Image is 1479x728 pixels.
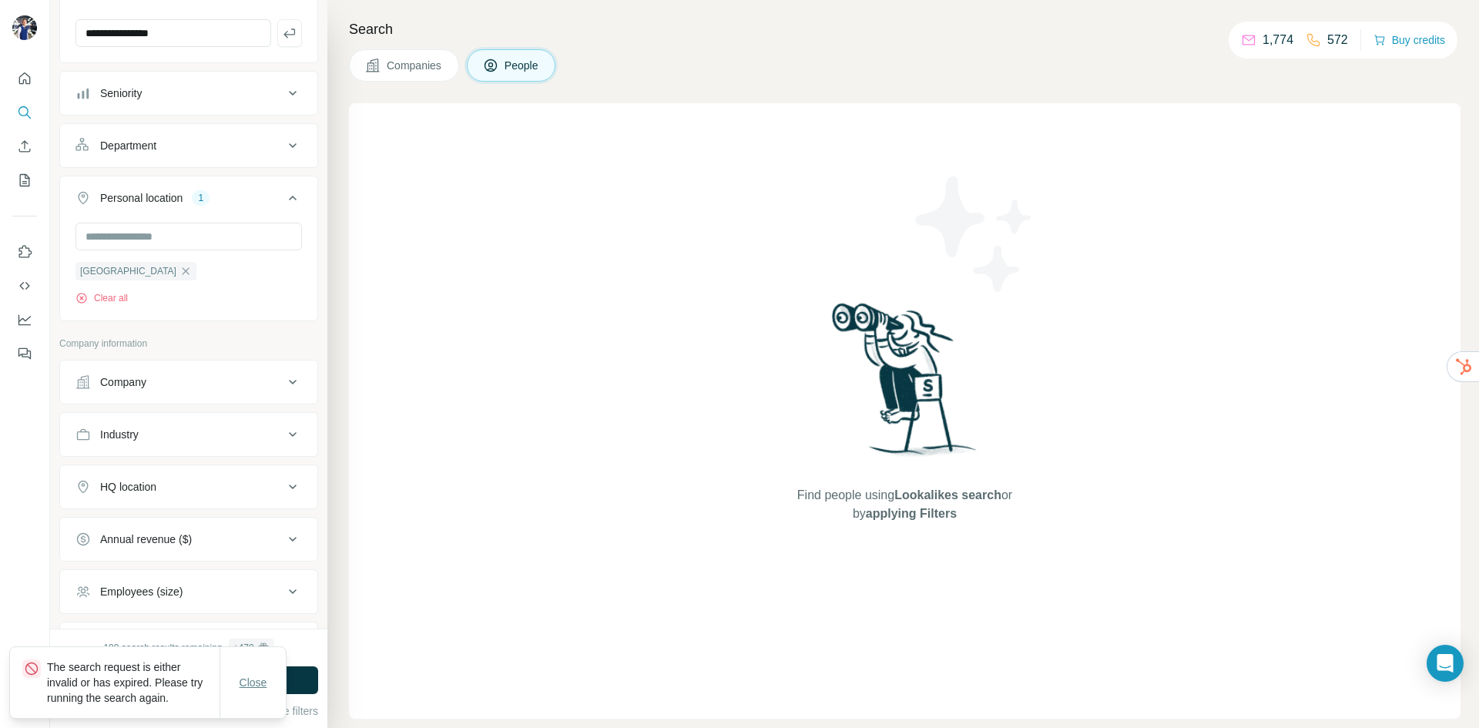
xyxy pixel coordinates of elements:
button: Use Surfe on LinkedIn [12,238,37,266]
span: Companies [387,58,443,73]
p: Company information [59,337,318,351]
span: applying Filters [866,507,957,520]
div: Annual revenue ($) [100,532,192,547]
div: Personal location [100,190,183,206]
p: The search request is either invalid or has expired. Please try running the search again. [47,659,220,706]
div: 100 search results remaining [103,639,273,657]
span: Find people using or by [781,486,1028,523]
button: Dashboard [12,306,37,334]
button: My lists [12,166,37,194]
img: Surfe Illustration - Stars [905,165,1044,304]
span: People [505,58,540,73]
span: [GEOGRAPHIC_DATA] [80,264,176,278]
button: Feedback [12,340,37,367]
div: Seniority [100,86,142,101]
div: Employees (size) [100,584,183,599]
button: Annual revenue ($) [60,521,317,558]
div: HQ location [100,479,156,495]
div: Industry [100,427,139,442]
button: Department [60,127,317,164]
img: Surfe Illustration - Woman searching with binoculars [825,299,985,471]
button: Quick start [12,65,37,92]
button: Use Surfe API [12,272,37,300]
div: Department [100,138,156,153]
span: Lookalikes search [894,488,1001,502]
button: Close [229,669,278,696]
button: Search [12,99,37,126]
button: Industry [60,416,317,453]
button: Seniority [60,75,317,112]
div: 1 [192,191,210,205]
div: Company [100,374,146,390]
button: Enrich CSV [12,133,37,160]
button: Technologies [60,626,317,663]
button: Buy credits [1373,29,1445,51]
div: Open Intercom Messenger [1427,645,1464,682]
h4: Search [349,18,1461,40]
button: Clear all [75,291,128,305]
div: + 470 [233,641,254,655]
span: Close [240,675,267,690]
img: Avatar [12,15,37,40]
button: HQ location [60,468,317,505]
button: Employees (size) [60,573,317,610]
p: 572 [1327,31,1348,49]
button: Personal location1 [60,179,317,223]
button: Company [60,364,317,401]
p: 1,774 [1263,31,1293,49]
